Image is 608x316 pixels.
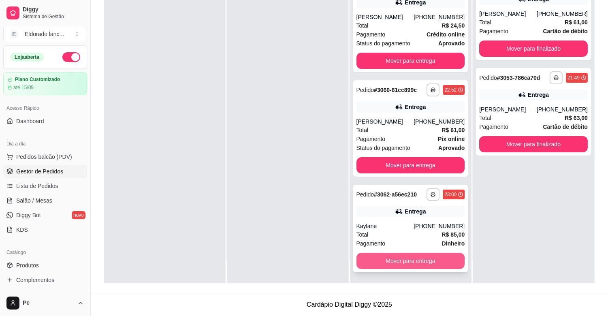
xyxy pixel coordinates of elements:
button: Pedidos balcão (PDV) [3,150,87,163]
div: [PERSON_NAME] [356,13,414,21]
span: Status do pagamento [356,143,410,152]
footer: Cardápio Digital Diggy © 2025 [91,293,608,316]
strong: # 3062-a56ec210 [374,191,417,198]
strong: Cartão de débito [543,28,588,34]
span: Pc [23,299,74,307]
span: Pagamento [479,27,508,36]
a: Dashboard [3,115,87,128]
button: Select a team [3,26,87,42]
span: Pagamento [479,122,508,131]
strong: R$ 61,00 [565,19,588,26]
span: Pagamento [356,135,386,143]
strong: R$ 24,50 [442,22,465,29]
span: Pagamento [356,239,386,248]
div: Entrega [528,91,549,99]
button: Alterar Status [62,52,80,62]
span: Gestor de Pedidos [16,167,63,175]
a: Lista de Pedidos [3,179,87,192]
a: Salão / Mesas [3,194,87,207]
a: Produtos [3,259,87,272]
span: KDS [16,226,28,234]
div: 22:52 [444,87,457,93]
div: Dia a dia [3,137,87,150]
button: Mover para entrega [356,157,465,173]
span: Total [479,18,491,27]
div: 23:00 [444,191,457,198]
div: [PHONE_NUMBER] [414,222,465,230]
strong: aprovado [438,145,465,151]
span: Total [356,21,369,30]
div: Kaylane [356,222,414,230]
span: Salão / Mesas [16,196,52,205]
div: [PHONE_NUMBER] [414,13,465,21]
div: Catálogo [3,246,87,259]
span: Sistema de Gestão [23,13,84,20]
button: Mover para finalizado [479,41,588,57]
span: Pedido [479,75,497,81]
strong: Pix online [438,136,465,142]
span: Lista de Pedidos [16,182,58,190]
div: [PHONE_NUMBER] [537,10,588,18]
span: Diggy Bot [16,211,41,219]
button: Mover para entrega [356,53,465,69]
a: Diggy Botnovo [3,209,87,222]
span: Total [356,230,369,239]
span: Complementos [16,276,54,284]
strong: Crédito online [427,31,465,38]
span: Pedido [356,191,374,198]
a: Plano Customizadoaté 15/09 [3,72,87,95]
strong: Cartão de débito [543,124,588,130]
a: DiggySistema de Gestão [3,3,87,23]
div: Entrega [405,207,426,216]
article: Plano Customizado [15,77,60,83]
div: Loja aberta [10,53,44,62]
div: Entrega [405,103,426,111]
div: [PERSON_NAME] [479,10,537,18]
div: [PHONE_NUMBER] [537,105,588,113]
button: Pc [3,293,87,313]
div: Eldorado lanc ... [25,30,64,38]
strong: Dinheiro [442,240,465,247]
a: KDS [3,223,87,236]
a: Complementos [3,273,87,286]
span: Total [356,126,369,135]
span: Pagamento [356,30,386,39]
strong: R$ 85,00 [442,231,465,238]
strong: # 3060-61cc899c [374,87,417,93]
strong: R$ 61,00 [442,127,465,133]
span: Produtos [16,261,39,269]
div: 21:49 [567,75,580,81]
span: Pedidos balcão (PDV) [16,153,72,161]
div: [PERSON_NAME] [356,117,414,126]
strong: aprovado [438,40,465,47]
span: Total [479,113,491,122]
span: E [10,30,18,38]
button: Mover para entrega [356,253,465,269]
div: [PHONE_NUMBER] [414,117,465,126]
article: até 15/09 [13,84,34,91]
strong: R$ 63,00 [565,115,588,121]
span: Dashboard [16,117,44,125]
span: Status do pagamento [356,39,410,48]
div: [PERSON_NAME] [479,105,537,113]
span: Pedido [356,87,374,93]
button: Mover para finalizado [479,136,588,152]
span: Diggy [23,6,84,13]
a: Gestor de Pedidos [3,165,87,178]
div: Acesso Rápido [3,102,87,115]
strong: # 3053-786ca70d [497,75,540,81]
